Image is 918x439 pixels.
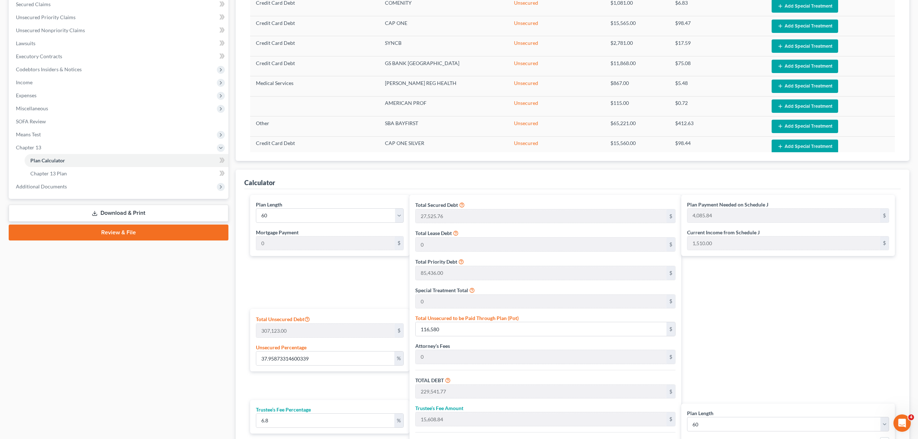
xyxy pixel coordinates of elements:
input: 0.00 [256,414,394,427]
button: Add Special Treatment [772,80,838,93]
span: Codebtors Insiders & Notices [16,66,82,72]
td: Credit Card Debt [250,16,379,36]
a: Plan Calculator [25,154,228,167]
input: 0.00 [416,266,666,280]
input: 0.00 [256,351,394,365]
span: Means Test [16,131,41,137]
span: Expenses [16,92,37,98]
label: Plan Length [256,201,282,208]
span: Secured Claims [16,1,51,7]
td: Unsecured [508,116,605,136]
button: Add Special Treatment [772,120,838,133]
td: SYNCB [379,36,508,56]
input: 0.00 [416,350,666,364]
td: $5.48 [669,76,766,96]
input: 0.00 [687,236,880,250]
a: Lawsuits [10,37,228,50]
a: Unsecured Nonpriority Claims [10,24,228,37]
input: 0.00 [687,209,880,222]
span: Chapter 13 Plan [30,170,67,176]
button: Add Special Treatment [772,99,838,113]
div: $ [666,350,675,364]
input: 0.00 [416,322,666,336]
input: 0.00 [256,236,395,250]
td: GS BANK [GEOGRAPHIC_DATA] [379,56,508,76]
label: Mortgage Payment [256,229,299,236]
div: $ [880,236,889,250]
span: Chapter 13 [16,144,41,150]
span: Executory Contracts [16,53,62,59]
td: Unsecured [508,36,605,56]
td: $2,781.00 [605,36,669,56]
a: Review & File [9,225,228,240]
td: $98.47 [669,16,766,36]
input: 0.00 [256,324,395,337]
td: Credit Card Debt [250,56,379,76]
td: [PERSON_NAME] REG HEALTH [379,76,508,96]
div: $ [666,412,675,426]
td: SBA BAYFIRST [379,116,508,136]
td: AMERICAN PROF [379,96,508,116]
td: $115.00 [605,96,669,116]
td: $17.59 [669,36,766,56]
label: Total Secured Debt [415,201,458,209]
button: Add Special Treatment [772,39,838,53]
label: Trustee’s Fee Amount [415,404,463,412]
div: $ [666,322,675,336]
span: 4 [908,414,914,420]
td: $75.08 [669,56,766,76]
td: CAP ONE [379,16,508,36]
td: Medical Services [250,76,379,96]
label: Trustee’s Fee Percentage [256,406,311,413]
div: Calculator [244,178,275,187]
input: 0.00 [416,385,666,398]
td: Credit Card Debt [250,36,379,56]
td: $15,560.00 [605,136,669,156]
label: TOTAL DEBT [415,376,444,384]
input: 0.00 [416,295,666,308]
a: Download & Print [9,205,228,222]
label: Total Unsecured to be Paid Through Plan (Pot) [415,314,519,322]
td: CAP ONE SILVER [379,136,508,156]
button: Add Special Treatment [772,140,838,153]
input: 0.00 [416,238,666,251]
div: $ [395,236,403,250]
span: Lawsuits [16,40,35,46]
a: Executory Contracts [10,50,228,63]
input: 0.00 [416,209,666,223]
td: Unsecured [508,136,605,156]
label: Plan Length [687,409,713,417]
div: $ [666,295,675,308]
label: Total Priority Debt [415,258,457,265]
div: $ [666,209,675,223]
td: $867.00 [605,76,669,96]
td: $0.72 [669,96,766,116]
label: Total Lease Debt [415,229,452,237]
td: Unsecured [508,56,605,76]
label: Plan Payment Needed on Schedule J [687,201,768,208]
div: $ [666,266,675,280]
td: Unsecured [508,96,605,116]
span: Income [16,79,33,85]
label: Current Income from Schedule J [687,229,760,236]
span: Unsecured Priority Claims [16,14,76,20]
div: $ [880,209,889,222]
span: Additional Documents [16,183,67,189]
div: % [394,414,403,427]
a: Unsecured Priority Claims [10,11,228,24]
td: $98.44 [669,136,766,156]
label: Attorney’s Fees [415,342,450,350]
iframe: Intercom live chat [893,414,911,432]
input: 0.00 [416,412,666,426]
span: Unsecured Nonpriority Claims [16,27,85,33]
div: $ [395,324,403,337]
td: Unsecured [508,16,605,36]
td: Unsecured [508,76,605,96]
label: Total Unsecured Debt [256,315,310,323]
td: $11,868.00 [605,56,669,76]
label: Unsecured Percentage [256,344,306,351]
td: $65,221.00 [605,116,669,136]
button: Add Special Treatment [772,20,838,33]
td: Other [250,116,379,136]
td: Credit Card Debt [250,136,379,156]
